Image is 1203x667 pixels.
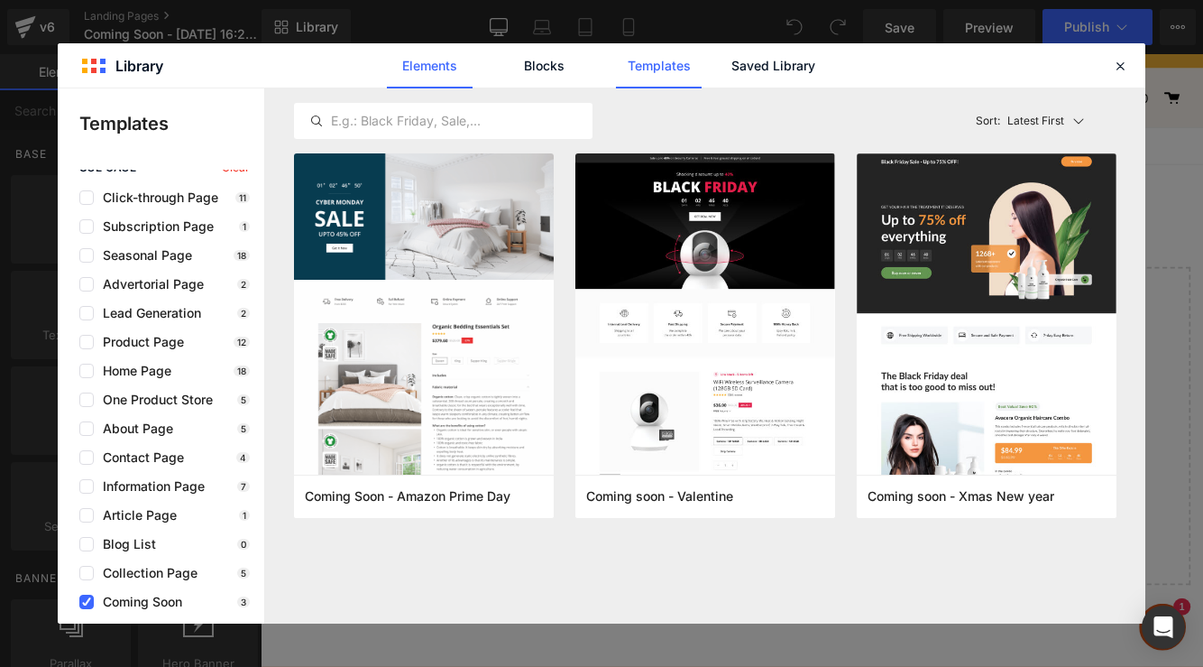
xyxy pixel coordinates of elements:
[94,364,171,378] span: Home Page
[370,4,721,13] a: Now open: [PERSON_NAME][DATE] Caribbean | Learn More >
[234,250,250,261] p: 18
[237,539,250,550] p: 0
[491,86,616,127] a: Explore Reception
[94,277,204,292] span: Advertorial Page
[94,595,182,609] span: Coming Soon
[370,4,617,13] strong: Now open: [PERSON_NAME][DATE] Caribbean
[1007,113,1064,129] p: Latest First
[94,479,205,494] span: Information Page
[94,190,218,205] span: Click-through Page
[94,219,214,234] span: Subscription Page
[647,4,721,13] span: Learn More >
[346,86,452,127] a: The Swim Shop
[464,509,627,545] a: Explore Template
[94,450,184,465] span: Contact Page
[730,43,816,88] a: Saved Library
[94,306,201,320] span: Lead Generation
[94,422,173,436] span: About Page
[237,568,250,579] p: 5
[94,508,177,523] span: Article Page
[1019,42,1028,61] span: 0
[625,4,643,13] span: |
[234,337,250,347] p: 12
[61,39,79,60] a: Fe Noel on Facebook
[241,86,850,126] ul: primary
[305,488,510,505] span: Coming Soon - Amazon Prime Day
[94,335,184,349] span: Product Page
[785,86,846,127] a: About
[239,510,250,521] p: 1
[254,86,308,127] a: Shop
[237,597,250,607] p: 3
[586,488,733,505] span: Coming soon - Valentine
[27,39,45,60] a: Fe Noel on Instagram
[237,394,250,405] p: 5
[891,44,927,57] span: Sign In
[237,308,250,319] p: 2
[1001,16,1028,85] a: 0
[868,488,1054,505] span: Coming soon - Xmas New year
[235,192,250,203] p: 11
[237,423,250,434] p: 5
[900,16,950,85] a: Sign In
[237,279,250,290] p: 2
[43,560,1048,572] p: or Drag & Drop elements from left sidebar
[94,566,197,580] span: Collection Page
[1142,606,1185,649] div: Open Intercom Messenger
[295,110,592,132] input: E.g.: Black Friday, Sale,...
[236,452,250,463] p: 4
[482,27,609,74] img: Fe Noel
[655,86,747,127] a: Collections
[94,248,192,263] span: Seasonal Page
[387,43,473,88] a: Elements
[79,110,264,137] p: Templates
[969,103,1117,139] button: Latest FirstSort:Latest First
[237,481,250,492] p: 7
[96,39,114,60] a: Fe Noel on Twitter
[43,289,1048,310] p: Start building your page
[501,43,587,88] a: Blocks
[239,221,250,232] p: 1
[616,43,702,88] a: Templates
[94,393,213,407] span: One Product Store
[234,366,250,376] p: 18
[976,115,1000,127] span: Sort:
[94,537,156,551] span: Blog List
